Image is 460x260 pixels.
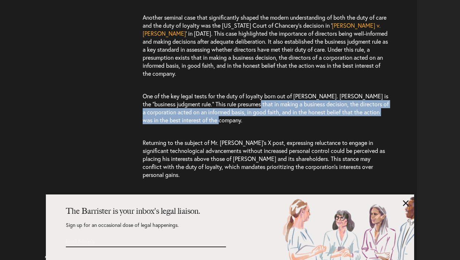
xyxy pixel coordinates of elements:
span: ‘ in [DATE]. This case highlighted the importance of directors being well-informed and making dec... [143,29,388,77]
input: Email Address [66,235,186,247]
span: One of the key legal tests for the duty of loyalty born out of [PERSON_NAME]. [PERSON_NAME] is th... [143,92,389,124]
span: Returning to the subject of Mr. [PERSON_NAME]’s X post, expressing reluctance to engage in signif... [143,139,385,178]
a: [PERSON_NAME] v. [PERSON_NAME] [143,21,381,37]
p: Sign up for an occasional dose of legal happenings. [66,222,226,235]
span: Furthermore, the duty of care necessitates that decisions, especially those involving crucial str... [143,193,385,241]
strong: The Barrister is your inbox's legal liaison. [66,206,200,216]
span: Another seminal case that significantly shaped the modern understanding of both the duty of care ... [143,13,386,29]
